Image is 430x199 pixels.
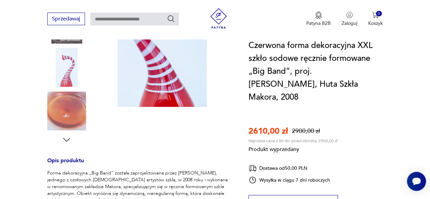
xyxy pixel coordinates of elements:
[248,126,288,137] p: 2610,00 zł
[306,12,331,27] button: Patyna B2B
[306,12,331,27] a: Ikona medaluPatyna B2B
[315,12,322,19] img: Ikona medalu
[248,39,383,104] h1: Czerwona forma dekoracyjna XXL szkło sodowe ręcznie formowane „Big Band”, proj. [PERSON_NAME], Hu...
[376,11,382,17] div: 0
[47,159,232,170] h3: Opis produktu
[47,13,85,25] button: Sprzedawaj
[346,12,353,18] img: Ikonka użytkownika
[372,12,379,18] img: Ikona koszyka
[248,138,338,144] p: Najniższa cena z 30 dni przed obniżką: 2900,00 zł
[368,12,383,27] button: 0Koszyk
[342,12,357,27] button: Zaloguj
[248,164,257,172] img: Ikona dostawy
[208,8,229,29] img: Patyna - sklep z meblami i dekoracjami vintage
[47,17,85,22] a: Sprzedawaj
[248,176,330,184] div: Wysyłka w ciągu 7 dni roboczych
[248,164,330,172] div: Dostawa od 50,00 PLN
[407,172,426,191] iframe: Smartsupp widget button
[342,20,357,27] p: Zaloguj
[248,144,338,153] p: Produkt wyprzedany
[368,20,383,27] p: Koszyk
[167,15,175,23] button: Szukaj
[306,20,331,27] p: Patyna B2B
[292,127,320,135] p: 2900,00 zł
